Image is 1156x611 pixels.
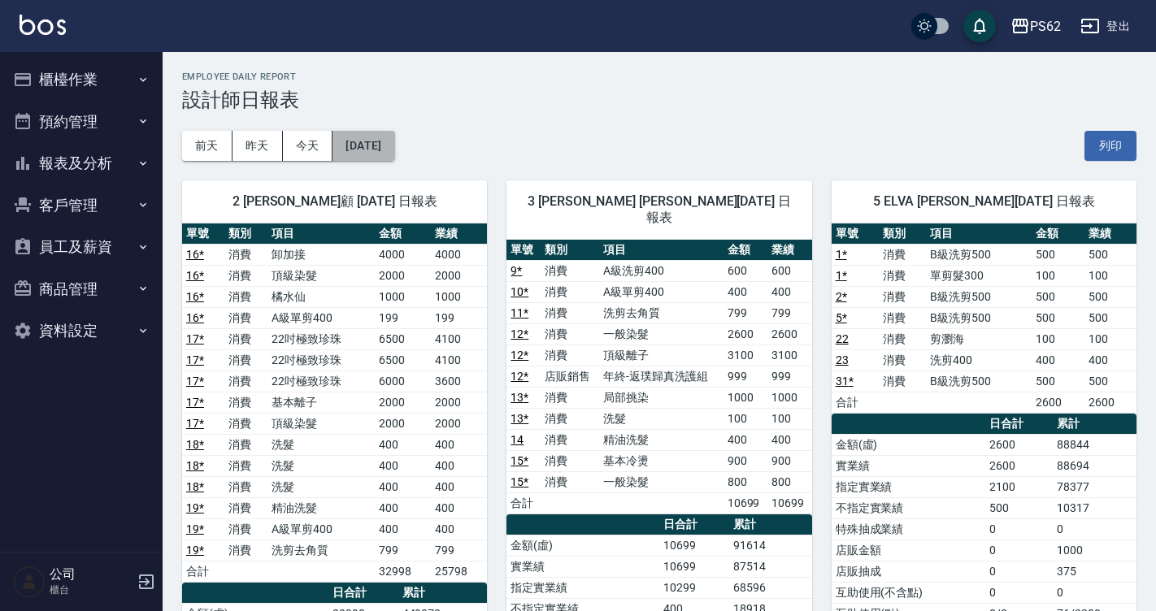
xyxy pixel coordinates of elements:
[431,307,487,328] td: 199
[7,226,156,268] button: 員工及薪資
[599,366,724,387] td: 年終-返璞歸真洗護組
[1053,434,1136,455] td: 88844
[431,518,487,539] td: 400
[724,366,767,387] td: 999
[1084,370,1136,392] td: 500
[182,131,233,161] button: 前天
[541,302,599,323] td: 消費
[767,344,812,366] td: 3100
[879,244,926,265] td: 消費
[879,328,926,349] td: 消費
[724,240,767,261] th: 金額
[1084,307,1136,328] td: 500
[1084,244,1136,265] td: 500
[724,387,767,408] td: 1000
[224,286,267,307] td: 消費
[963,10,996,42] button: save
[599,387,724,408] td: 局部挑染
[879,307,926,328] td: 消費
[224,497,267,518] td: 消費
[1053,414,1136,435] th: 累計
[659,556,729,577] td: 10699
[599,240,724,261] th: 項目
[1084,223,1136,245] th: 業績
[767,281,812,302] td: 400
[729,577,812,598] td: 68596
[985,434,1054,455] td: 2600
[659,514,729,535] th: 日合計
[985,582,1054,603] td: 0
[832,476,985,497] td: 指定實業績
[724,302,767,323] td: 799
[431,244,487,265] td: 4000
[985,414,1054,435] th: 日合計
[431,539,487,561] td: 799
[541,387,599,408] td: 消費
[375,561,431,582] td: 32998
[267,286,375,307] td: 橘水仙
[375,455,431,476] td: 400
[224,328,267,349] td: 消費
[506,240,811,514] table: a dense table
[1030,16,1061,37] div: PS62
[375,413,431,434] td: 2000
[283,131,333,161] button: 今天
[1053,476,1136,497] td: 78377
[375,476,431,497] td: 400
[724,471,767,492] td: 800
[832,539,985,561] td: 店販金額
[767,387,812,408] td: 1000
[7,58,156,101] button: 櫃檯作業
[267,434,375,455] td: 洗髮
[431,413,487,434] td: 2000
[267,392,375,413] td: 基本離子
[985,476,1054,497] td: 2100
[50,566,133,583] h5: 公司
[233,131,283,161] button: 昨天
[20,15,66,35] img: Logo
[836,353,849,366] a: 23
[267,244,375,265] td: 卸加接
[431,434,487,455] td: 400
[224,413,267,434] td: 消費
[926,244,1032,265] td: B級洗剪500
[375,307,431,328] td: 199
[7,184,156,227] button: 客戶管理
[1032,349,1084,370] td: 400
[182,71,1136,82] h2: Employee Daily Report
[541,260,599,281] td: 消費
[541,366,599,387] td: 店販銷售
[724,429,767,450] td: 400
[1074,11,1136,41] button: 登出
[1084,349,1136,370] td: 400
[1084,131,1136,161] button: 列印
[182,223,224,245] th: 單號
[7,310,156,352] button: 資料設定
[182,223,487,583] table: a dense table
[599,323,724,344] td: 一般染髮
[767,492,812,513] td: 10699
[724,492,767,513] td: 10699
[526,193,792,226] span: 3 [PERSON_NAME] [PERSON_NAME][DATE] 日報表
[851,193,1117,210] span: 5 ELVA [PERSON_NAME][DATE] 日報表
[1032,370,1084,392] td: 500
[599,429,724,450] td: 精油洗髮
[767,450,812,471] td: 900
[767,240,812,261] th: 業績
[431,455,487,476] td: 400
[511,433,524,446] a: 14
[375,539,431,561] td: 799
[431,497,487,518] td: 400
[832,561,985,582] td: 店販抽成
[267,476,375,497] td: 洗髮
[375,223,431,245] th: 金額
[267,497,375,518] td: 精油洗髮
[599,302,724,323] td: 洗剪去角質
[724,344,767,366] td: 3100
[375,244,431,265] td: 4000
[926,286,1032,307] td: B級洗剪500
[182,561,224,582] td: 合計
[832,223,879,245] th: 單號
[7,142,156,184] button: 報表及分析
[431,328,487,349] td: 4100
